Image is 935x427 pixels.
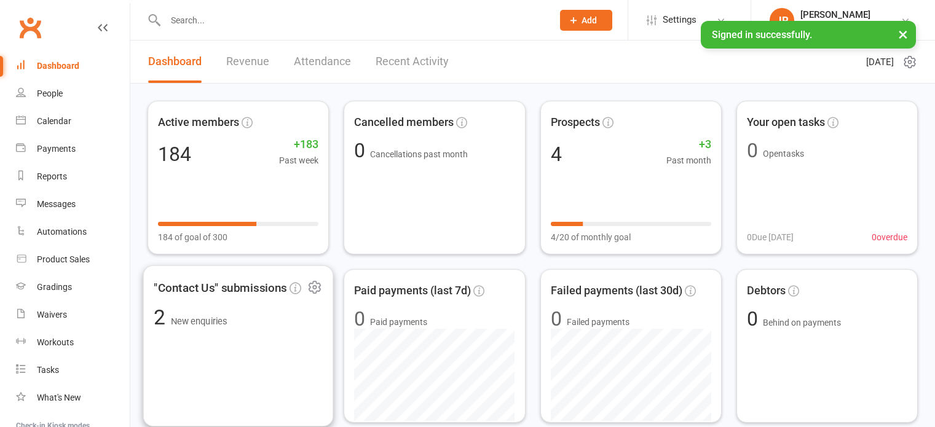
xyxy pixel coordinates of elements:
span: 4/20 of monthly goal [551,230,631,244]
a: Gradings [16,273,130,301]
div: Reports [37,171,67,181]
span: +3 [666,136,711,154]
a: Clubworx [15,12,45,43]
span: Active members [158,114,239,131]
a: Recent Activity [376,41,449,83]
span: Signed in successfully. [712,29,812,41]
span: 0 [747,307,763,331]
span: Failed payments (last 30d) [551,282,682,300]
span: [DATE] [866,55,894,69]
button: × [892,21,914,47]
a: Calendar [16,108,130,135]
span: Prospects [551,114,600,131]
span: +183 [279,136,318,154]
div: Tasks [37,365,59,375]
div: Automations [37,227,87,237]
div: 0 [747,141,758,160]
a: Tasks [16,356,130,384]
a: Waivers [16,301,130,329]
a: Revenue [226,41,269,83]
a: Messages [16,190,130,218]
span: Add [582,15,597,25]
span: Debtors [747,282,786,300]
span: 0 overdue [872,230,907,244]
a: Automations [16,218,130,246]
span: Settings [663,6,696,34]
span: Past month [666,154,711,167]
div: People [37,88,63,98]
input: Search... [162,12,544,29]
a: Product Sales [16,246,130,273]
div: [PERSON_NAME] [800,9,870,20]
div: JR [770,8,794,33]
button: Add [560,10,612,31]
div: Calendar [37,116,71,126]
span: Paid payments (last 7d) [354,282,471,300]
div: 4 [551,144,562,164]
a: What's New [16,384,130,412]
div: Waivers [37,310,67,319]
div: 0 [354,309,365,329]
a: People [16,80,130,108]
span: Cancellations past month [370,149,468,159]
span: "Contact Us" submissions [154,278,286,297]
span: 2 [154,305,170,330]
div: Product Sales [37,254,90,264]
span: 184 of goal of 300 [158,230,227,244]
a: Reports [16,163,130,190]
span: 0 [354,139,370,162]
div: What's New [37,393,81,402]
div: Payments [37,144,76,154]
div: 0 [551,309,562,329]
span: Failed payments [567,315,629,329]
a: Payments [16,135,130,163]
span: Behind on payments [763,318,841,327]
span: Cancelled members [354,114,454,131]
div: Gradings [37,282,72,292]
div: JR Martial Arts [800,20,870,31]
div: Workouts [37,337,74,347]
a: Dashboard [148,41,202,83]
span: Past week [279,154,318,167]
span: Paid payments [370,315,427,329]
div: Messages [37,199,76,209]
a: Dashboard [16,52,130,80]
span: Your open tasks [747,114,825,131]
span: Open tasks [763,149,804,159]
div: 184 [158,144,191,164]
span: New enquiries [171,316,227,327]
span: 0 Due [DATE] [747,230,794,244]
a: Attendance [294,41,351,83]
div: Dashboard [37,61,79,71]
a: Workouts [16,329,130,356]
